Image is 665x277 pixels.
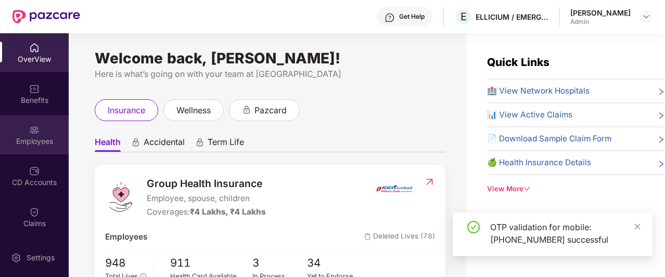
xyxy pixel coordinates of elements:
span: 34 [307,255,362,272]
div: View More [487,183,665,194]
span: 948 [105,255,146,272]
img: New Pazcare Logo [12,10,80,23]
div: Coverages: [147,206,266,218]
div: animation [242,105,251,114]
span: Deleted Lives (78) [364,231,435,243]
span: Employees [105,231,147,243]
img: svg+xml;base64,PHN2ZyBpZD0iQ2xhaW0iIHhtbG5zPSJodHRwOi8vd3d3LnczLm9yZy8yMDAwL3N2ZyIgd2lkdGg9IjIwIi... [29,207,40,217]
span: 📊 View Active Claims [487,109,572,121]
span: Health [95,137,121,152]
img: logo [105,181,136,213]
span: Accidental [144,137,185,152]
img: deleteIcon [364,233,371,240]
span: 🍏 Health Insurance Details [487,156,591,169]
img: svg+xml;base64,PHN2ZyBpZD0iSG9tZSIgeG1sbnM9Imh0dHA6Ly93d3cudzMub3JnLzIwMDAvc3ZnIiB3aWR0aD0iMjAiIG... [29,43,40,53]
span: right [657,159,665,169]
span: pazcard [254,104,287,117]
img: svg+xml;base64,PHN2ZyBpZD0iRW1wbG95ZWVzIiB4bWxucz0iaHR0cDovL3d3dy53My5vcmcvMjAwMC9zdmciIHdpZHRoPS... [29,125,40,135]
div: OTP validation for mobile: [PHONE_NUMBER] successful [490,221,640,246]
img: svg+xml;base64,PHN2ZyBpZD0iQ0RfQWNjb3VudHMiIGRhdGEtbmFtZT0iQ0QgQWNjb3VudHMiIHhtbG5zPSJodHRwOi8vd3... [29,166,40,176]
span: right [657,135,665,145]
span: wellness [176,104,211,117]
span: Employee, spouse, children [147,192,266,205]
img: insurerIcon [375,176,414,202]
span: Group Health Insurance [147,176,266,191]
div: Here is what’s going on with your team at [GEOGRAPHIC_DATA] [95,68,445,81]
span: down [523,186,530,192]
span: 🏥 View Network Hospitals [487,85,590,97]
div: [PERSON_NAME] [570,8,631,18]
div: Get Help [399,12,425,21]
span: right [657,87,665,97]
span: check-circle [467,221,480,233]
span: 3 [252,255,308,272]
span: Quick Links [487,56,549,69]
span: insurance [108,104,145,117]
span: E [461,10,467,23]
span: 📄 Download Sample Claim Form [487,133,611,145]
div: animation [131,138,140,147]
div: ELLICIUM / EMERGYS SOLUTIONS PRIVATE LIMITED [476,12,548,22]
img: svg+xml;base64,PHN2ZyBpZD0iU2V0dGluZy0yMHgyMCIgeG1sbnM9Imh0dHA6Ly93d3cudzMub3JnLzIwMDAvc3ZnIiB3aW... [11,253,21,263]
div: Welcome back, [PERSON_NAME]! [95,54,445,62]
span: Term Life [208,137,244,152]
div: Settings [23,253,58,263]
span: 911 [170,255,252,272]
div: animation [195,138,204,147]
div: Admin [570,18,631,26]
img: RedirectIcon [424,177,435,187]
span: right [657,111,665,121]
img: svg+xml;base64,PHN2ZyBpZD0iSGVscC0zMngzMiIgeG1sbnM9Imh0dHA6Ly93d3cudzMub3JnLzIwMDAvc3ZnIiB3aWR0aD... [385,12,395,23]
img: svg+xml;base64,PHN2ZyBpZD0iQmVuZWZpdHMiIHhtbG5zPSJodHRwOi8vd3d3LnczLm9yZy8yMDAwL3N2ZyIgd2lkdGg9Ij... [29,84,40,94]
span: close [634,223,641,230]
span: ₹4 Lakhs, ₹4 Lakhs [190,207,266,217]
img: svg+xml;base64,PHN2ZyBpZD0iRHJvcGRvd24tMzJ4MzIiIHhtbG5zPSJodHRwOi8vd3d3LnczLm9yZy8yMDAwL3N2ZyIgd2... [642,12,650,21]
